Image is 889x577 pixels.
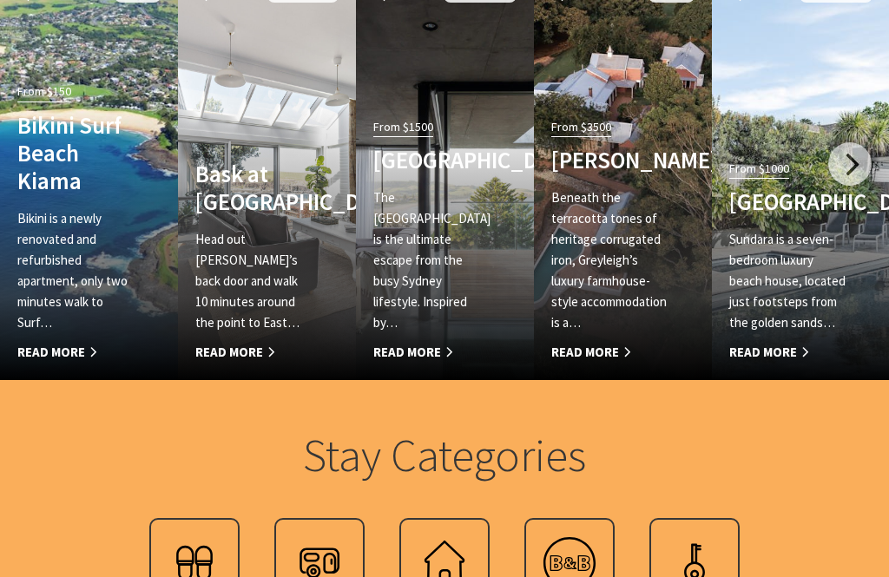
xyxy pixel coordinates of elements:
[17,209,134,334] p: Bikini is a newly renovated and refurbished apartment, only two minutes walk to Surf…
[729,188,846,216] h4: [GEOGRAPHIC_DATA]
[551,188,668,334] p: Beneath the terracotta tones of heritage corrugated iron, Greyleigh’s luxury farmhouse-style acco...
[373,147,490,174] h4: [GEOGRAPHIC_DATA]
[373,343,490,364] span: Read More
[195,230,312,334] p: Head out [PERSON_NAME]’s back door and walk 10 minutes around the point to East…
[155,429,734,484] h2: Stay Categories
[195,161,312,217] h4: Bask at [GEOGRAPHIC_DATA]
[17,112,134,196] h4: Bikini Surf Beach Kiama
[17,343,134,364] span: Read More
[373,118,433,138] span: From $1500
[551,343,668,364] span: Read More
[551,118,611,138] span: From $3500
[195,343,312,364] span: Read More
[551,147,668,174] h4: [PERSON_NAME]
[373,188,490,334] p: The [GEOGRAPHIC_DATA] is the ultimate escape from the busy Sydney lifestyle. Inspired by…
[17,82,71,102] span: From $150
[729,343,846,364] span: Read More
[729,230,846,334] p: Sundara is a seven-bedroom luxury beach house, located just footsteps from the golden sands…
[729,160,789,180] span: From $1000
